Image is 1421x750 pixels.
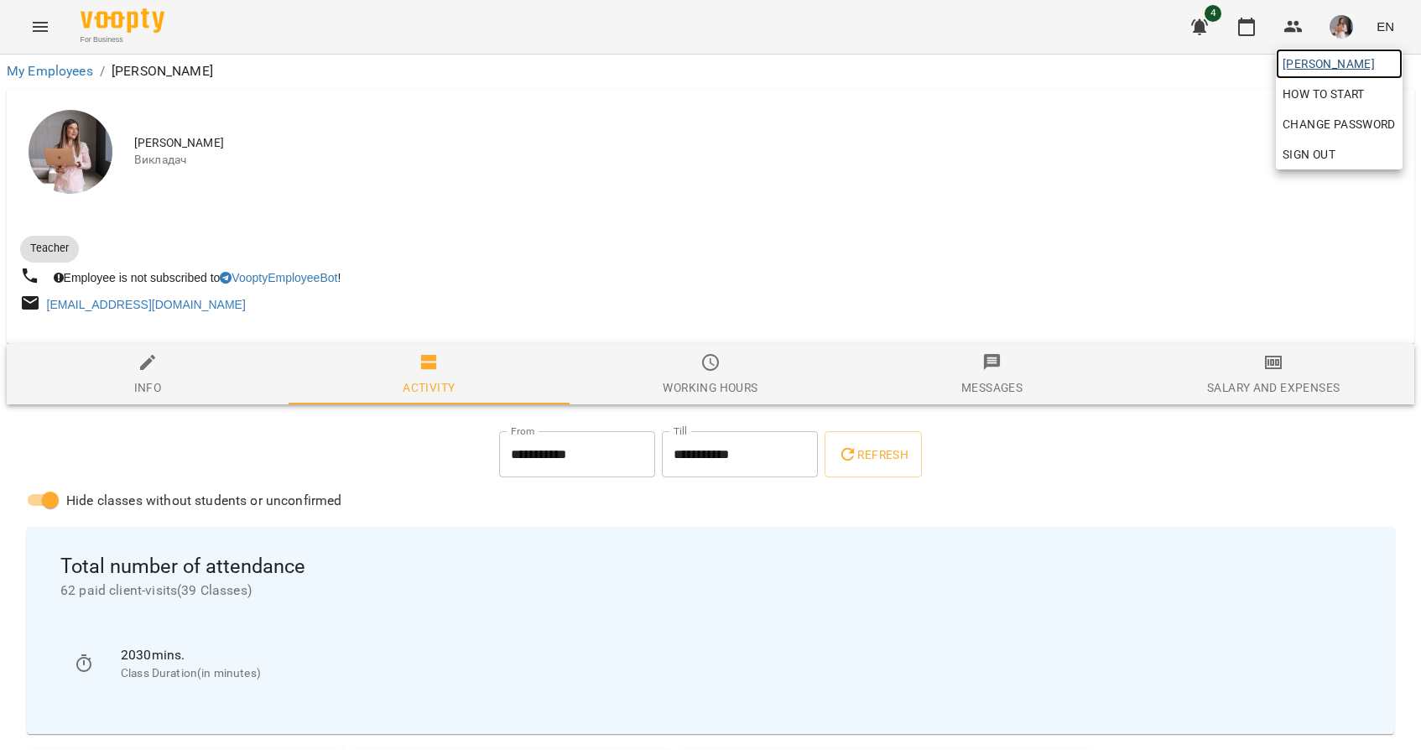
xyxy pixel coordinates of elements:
span: How to start [1283,84,1365,104]
span: Sign Out [1283,144,1335,164]
span: [PERSON_NAME] [1283,54,1396,74]
span: Change Password [1283,114,1396,134]
a: [PERSON_NAME] [1276,49,1403,79]
a: How to start [1276,79,1372,109]
a: Change Password [1276,109,1403,139]
button: Sign Out [1276,139,1403,169]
